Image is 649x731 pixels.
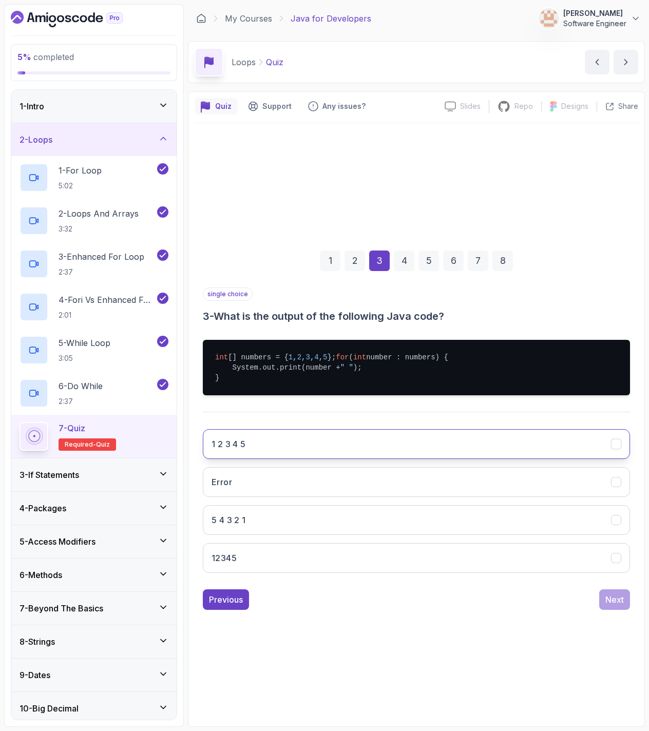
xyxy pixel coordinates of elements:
h3: 5 - Access Modifiers [20,535,96,548]
button: 2-Loops And Arrays3:32 [20,206,168,235]
div: 2 [345,251,365,271]
div: 4 [394,251,414,271]
span: quiz [96,440,110,449]
p: 2:01 [59,310,155,320]
p: 3:32 [59,224,139,234]
div: 7 [468,251,488,271]
p: Any issues? [322,101,366,111]
button: 8-Strings [11,625,177,658]
p: Designs [561,101,588,111]
p: 4 - Fori vs Enhanced For Loop [59,294,155,306]
p: 5 - While Loop [59,337,110,349]
p: single choice [203,287,253,301]
p: Java for Developers [291,12,371,25]
button: 3-If Statements [11,458,177,491]
h3: 1 - Intro [20,100,44,112]
button: 1-Intro [11,90,177,123]
h3: 4 - Packages [20,502,66,514]
span: 2 [297,353,301,361]
p: 2:37 [59,396,103,407]
span: 1 [289,353,293,361]
button: 7-Beyond The Basics [11,592,177,625]
p: Quiz [266,56,283,68]
button: 5 4 3 2 1 [203,505,630,535]
span: 4 [314,353,318,361]
p: 2:37 [59,267,144,277]
h3: 9 - Dates [20,669,50,681]
div: 3 [369,251,390,271]
p: Repo [514,101,533,111]
button: previous content [585,50,609,74]
h3: 8 - Strings [20,636,55,648]
span: 5 [323,353,327,361]
pre: [] numbers = { , , , , }; ( number : numbers) { System.out.print(number + ); } [203,340,630,395]
button: 6-Methods [11,559,177,591]
p: Loops [232,56,256,68]
div: 5 [418,251,439,271]
p: 3:05 [59,353,110,363]
button: 6-Do While2:37 [20,379,168,408]
span: int [215,353,228,361]
div: 6 [443,251,464,271]
button: 4-Packages [11,492,177,525]
h3: 3 - If Statements [20,469,79,481]
a: Dashboard [11,11,146,27]
span: completed [17,52,74,62]
a: Dashboard [196,13,206,24]
button: user profile image[PERSON_NAME]Software Engineer [539,8,641,29]
button: quiz button [195,98,238,114]
p: [PERSON_NAME] [563,8,626,18]
button: 1-For Loop5:02 [20,163,168,192]
button: Support button [242,98,298,114]
p: 1 - For Loop [59,164,102,177]
p: Software Engineer [563,18,626,29]
button: 3-Enhanced For Loop2:37 [20,249,168,278]
p: 7 - Quiz [59,422,85,434]
button: 4-Fori vs Enhanced For Loop2:01 [20,293,168,321]
p: 5:02 [59,181,102,191]
div: 1 [320,251,340,271]
div: 8 [492,251,513,271]
span: for [336,353,349,361]
div: Next [605,593,624,606]
img: user profile image [539,9,559,28]
span: " " [340,363,353,372]
button: 1 2 3 4 5 [203,429,630,459]
span: 5 % [17,52,31,62]
a: My Courses [225,12,272,25]
button: 9-Dates [11,659,177,691]
p: Support [262,101,292,111]
button: 5-While Loop3:05 [20,336,168,364]
button: 10-Big Decimal [11,692,177,725]
h3: 7 - Beyond The Basics [20,602,103,614]
button: Next [599,589,630,610]
button: 12345 [203,543,630,573]
p: 3 - Enhanced For Loop [59,251,144,263]
p: Quiz [215,101,232,111]
h3: Error [212,476,232,488]
p: Slides [460,101,481,111]
h3: 10 - Big Decimal [20,702,79,715]
button: 5-Access Modifiers [11,525,177,558]
h3: 5 4 3 2 1 [212,514,246,526]
button: next content [614,50,638,74]
h3: 3 - What is the output of the following Java code? [203,309,630,323]
span: 3 [306,353,310,361]
span: int [353,353,366,361]
p: 6 - Do While [59,380,103,392]
button: Feedback button [302,98,372,114]
div: Previous [209,593,243,606]
h3: 2 - Loops [20,133,52,146]
p: Share [618,101,638,111]
button: 7-QuizRequired-quiz [20,422,168,451]
button: Error [203,467,630,497]
button: 2-Loops [11,123,177,156]
button: Share [597,101,638,111]
span: Required- [65,440,96,449]
h3: 6 - Methods [20,569,62,581]
button: Previous [203,589,249,610]
h3: 12345 [212,552,237,564]
p: 2 - Loops And Arrays [59,207,139,220]
h3: 1 2 3 4 5 [212,438,246,450]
